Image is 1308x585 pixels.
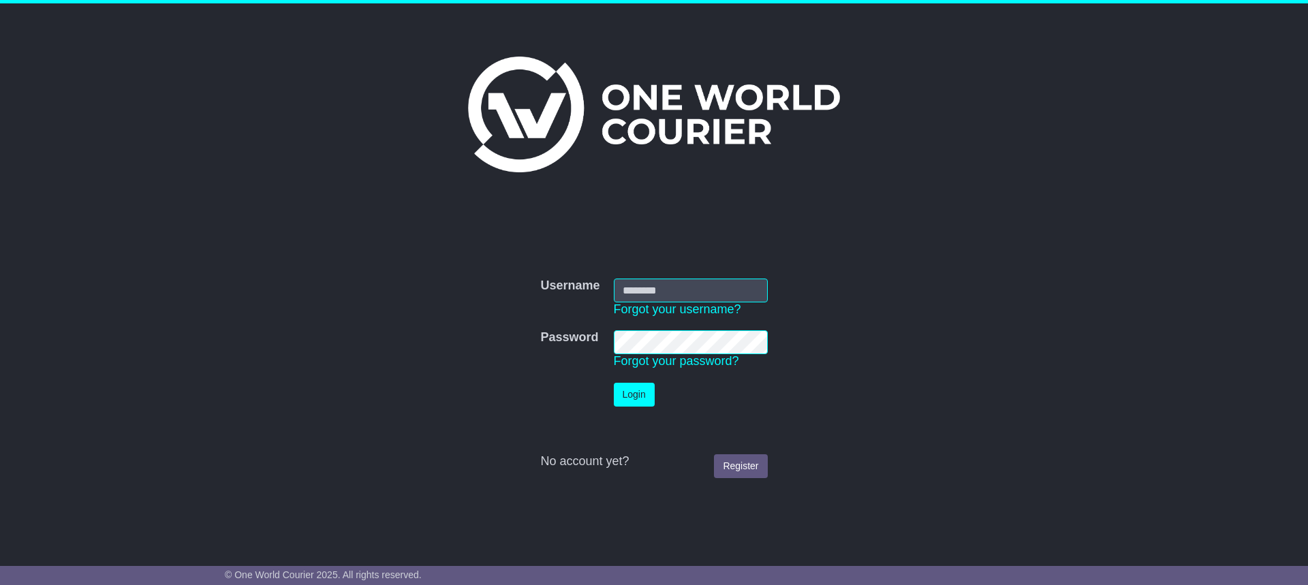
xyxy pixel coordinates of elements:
a: Forgot your username? [614,302,741,316]
button: Login [614,383,655,407]
span: © One World Courier 2025. All rights reserved. [225,569,422,580]
a: Forgot your password? [614,354,739,368]
label: Password [540,330,598,345]
label: Username [540,279,599,294]
div: No account yet? [540,454,767,469]
img: One World [468,57,840,172]
a: Register [714,454,767,478]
